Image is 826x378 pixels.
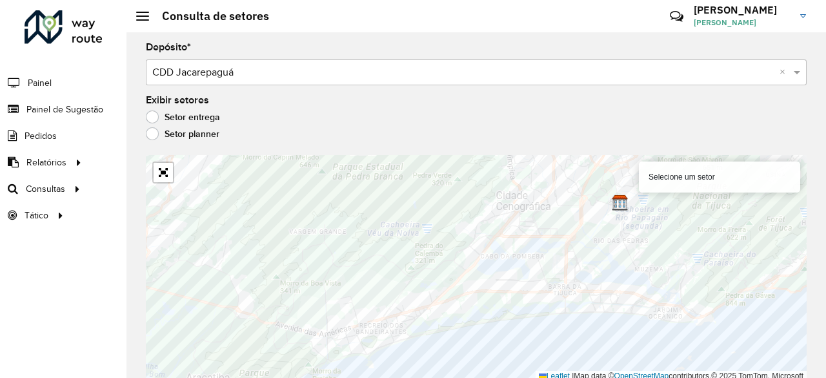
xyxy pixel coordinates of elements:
[663,3,690,30] a: Contato Rápido
[694,17,791,28] span: [PERSON_NAME]
[154,163,173,182] a: Abrir mapa em tela cheia
[26,103,103,116] span: Painel de Sugestão
[639,162,800,193] div: Selecione um setor
[28,76,52,90] span: Painel
[25,129,57,143] span: Pedidos
[694,4,791,16] h3: [PERSON_NAME]
[780,65,791,80] span: Clear all
[25,209,48,222] span: Tático
[26,182,65,196] span: Consultas
[146,127,219,140] label: Setor planner
[146,110,220,123] label: Setor entrega
[146,39,191,55] label: Depósito
[149,9,269,23] h2: Consulta de setores
[146,92,209,108] label: Exibir setores
[26,156,66,169] span: Relatórios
